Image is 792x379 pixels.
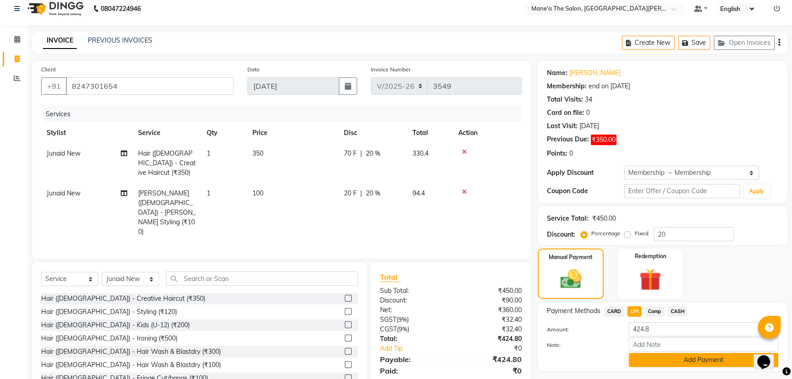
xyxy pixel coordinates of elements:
[252,149,263,157] span: 350
[373,334,451,344] div: Total:
[451,305,529,315] div: ₹360.00
[547,121,578,131] div: Last Visit:
[88,36,152,44] a: PREVIOUS INVOICES
[373,305,451,315] div: Net:
[371,65,411,74] label: Invoice Number
[247,65,260,74] label: Date
[41,294,205,303] div: Hair ([DEMOGRAPHIC_DATA]) - Creative Haircut (₹350)
[360,189,362,198] span: |
[338,123,407,143] th: Disc
[138,149,196,177] span: Hair ([DEMOGRAPHIC_DATA]) - Creative Haircut (₹350)
[41,123,133,143] th: Stylist
[547,68,567,78] div: Name:
[668,306,688,317] span: CASH
[366,149,380,158] span: 20 %
[451,315,529,325] div: ₹32.40
[589,81,630,91] div: end on [DATE]
[47,189,80,197] span: Junaid New
[380,272,401,282] span: Total
[549,253,593,261] label: Manual Payment
[547,230,575,239] div: Discount:
[635,229,648,238] label: Fixed
[41,334,177,343] div: Hair ([DEMOGRAPHIC_DATA]) - Ironing (₹500)
[398,316,407,323] span: 9%
[66,77,234,95] input: Search by Name/Mobile/Email/Code
[547,186,624,196] div: Coupon Code
[624,184,740,198] input: Enter Offer / Coupon Code
[629,337,778,352] input: Add Note
[166,271,358,286] input: Search or Scan
[591,135,616,145] span: ₹350.00
[540,325,622,334] label: Amount:
[547,135,589,145] div: Previous Due:
[678,36,710,50] button: Save
[547,214,589,223] div: Service Total:
[586,108,590,118] div: 0
[547,108,584,118] div: Card on file:
[754,342,783,370] iframe: chat widget
[366,189,380,198] span: 20 %
[399,325,407,333] span: 9%
[451,296,529,305] div: ₹90.00
[464,344,529,353] div: ₹0
[207,149,210,157] span: 1
[360,149,362,158] span: |
[453,123,522,143] th: Action
[373,315,451,325] div: ( )
[41,307,177,317] div: Hair ([DEMOGRAPHIC_DATA]) - Styling (₹120)
[569,149,573,158] div: 0
[547,95,583,104] div: Total Visits:
[451,365,529,376] div: ₹0
[47,149,80,157] span: Junaid New
[635,252,666,260] label: Redemption
[547,306,600,316] span: Payment Methods
[247,123,338,143] th: Price
[41,360,221,370] div: Hair ([DEMOGRAPHIC_DATA]) - Hair Wash & Blastdry (₹100)
[585,95,592,104] div: 34
[380,325,397,333] span: CGST
[554,267,588,291] img: _cash.svg
[380,315,396,324] span: SGST
[373,354,451,365] div: Payable:
[714,36,775,50] button: Open Invoices
[629,353,778,367] button: Add Payment
[41,347,221,357] div: Hair ([DEMOGRAPHIC_DATA]) - Hair Wash & Blastdry (₹300)
[201,123,247,143] th: Qty
[547,81,587,91] div: Membership:
[645,306,664,317] span: Comp
[407,123,453,143] th: Total
[451,354,529,365] div: ₹424.80
[373,365,451,376] div: Paid:
[622,36,674,50] button: Create New
[41,320,190,330] div: Hair ([DEMOGRAPHIC_DATA]) - Kids (U-12) (₹200)
[547,168,624,178] div: Apply Discount
[451,286,529,296] div: ₹450.00
[592,214,616,223] div: ₹450.00
[41,77,67,95] button: +91
[451,334,529,344] div: ₹424.80
[373,286,451,296] div: Sub Total:
[744,184,770,198] button: Apply
[373,344,464,353] a: Add Tip
[373,325,451,334] div: ( )
[627,306,642,317] span: UPI
[42,106,529,123] div: Services
[252,189,263,197] span: 100
[133,123,201,143] th: Service
[629,322,778,336] input: Amount
[451,325,529,334] div: ₹32.40
[43,32,77,49] a: INVOICE
[579,121,599,131] div: [DATE]
[138,189,196,236] span: [PERSON_NAME] ([DEMOGRAPHIC_DATA]) - [PERSON_NAME] Styling (₹100)
[604,306,624,317] span: CARD
[591,229,621,238] label: Percentage
[412,189,425,197] span: 94.4
[344,189,357,198] span: 20 F
[540,341,622,349] label: Note:
[344,149,357,158] span: 70 F
[569,68,621,78] a: [PERSON_NAME]
[632,266,668,293] img: _gift.svg
[412,149,428,157] span: 330.4
[373,296,451,305] div: Discount:
[41,65,56,74] label: Client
